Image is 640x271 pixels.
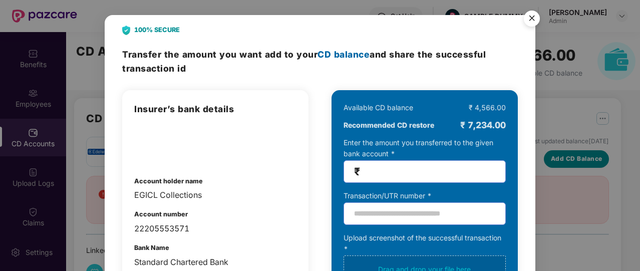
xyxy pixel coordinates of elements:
[317,49,370,60] span: CD balance
[134,126,186,161] img: admin-overview
[344,190,506,201] div: Transaction/UTR number *
[134,102,296,116] h3: Insurer’s bank details
[344,120,434,131] b: Recommended CD restore
[518,6,546,34] img: svg+xml;base64,PHN2ZyB4bWxucz0iaHR0cDovL3d3dy53My5vcmcvMjAwMC9zdmciIHdpZHRoPSI1NiIgaGVpZ2h0PSI1Ni...
[469,102,506,113] div: ₹ 4,566.00
[134,244,169,251] b: Bank Name
[344,102,413,113] div: Available CD balance
[354,166,360,177] span: ₹
[344,137,506,183] div: Enter the amount you transferred to the given bank account *
[134,25,180,35] b: 100% SECURE
[518,6,545,33] button: Close
[134,256,296,268] div: Standard Chartered Bank
[134,177,203,185] b: Account holder name
[134,189,296,201] div: EGICL Collections
[460,118,506,132] div: ₹ 7,234.00
[122,26,130,35] img: svg+xml;base64,PHN2ZyB4bWxucz0iaHR0cDovL3d3dy53My5vcmcvMjAwMC9zdmciIHdpZHRoPSIyNCIgaGVpZ2h0PSIyOC...
[122,48,518,75] h3: Transfer the amount and share the successful transaction id
[134,222,296,235] div: 22205553571
[219,49,370,60] span: you want add to your
[134,210,188,218] b: Account number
